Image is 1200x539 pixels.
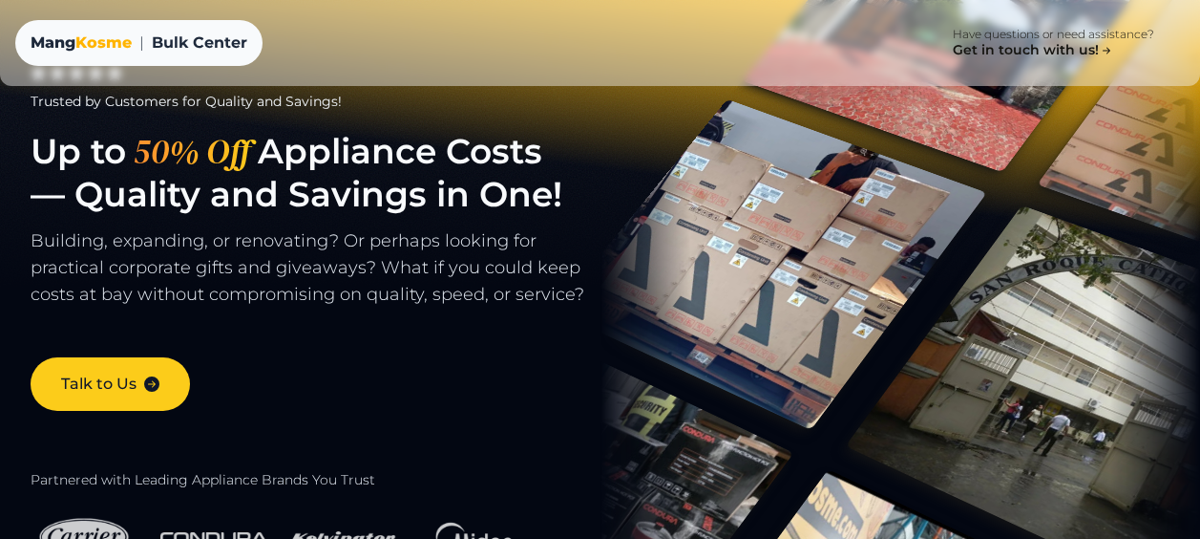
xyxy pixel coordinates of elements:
[75,33,132,52] span: Kosme
[31,92,642,111] div: Trusted by Customers for Quality and Savings!
[31,357,190,411] a: Talk to Us
[139,32,144,54] span: |
[922,15,1185,71] a: Have questions or need assistance? Get in touch with us!
[31,32,132,54] div: Mang
[31,227,642,327] p: Building, expanding, or renovating? Or perhaps looking for practical corporate gifts and giveaway...
[152,32,247,54] span: Bulk Center
[31,130,642,216] h1: Up to Appliance Costs — Quality and Savings in One!
[126,130,258,173] span: 50% Off
[953,42,1114,59] h4: Get in touch with us!
[31,32,132,54] a: MangKosme
[953,27,1154,42] p: Have questions or need assistance?
[31,472,642,489] h2: Partnered with Leading Appliance Brands You Trust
